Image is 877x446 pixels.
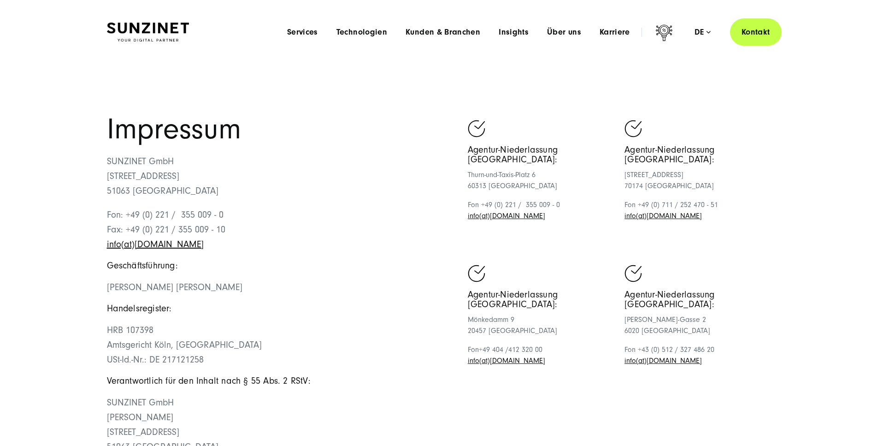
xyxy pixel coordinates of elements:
a: Schreiben Sie eine E-Mail an sunzinet [107,239,204,250]
img: SUNZINET Full Service Digital Agentur [107,23,189,42]
h5: Verantwortlich für den Inhalt nach § 55 Abs. 2 RStV: [107,376,439,386]
p: Mönkedamm 9 20457 [GEOGRAPHIC_DATA] [468,314,613,336]
a: Karriere [600,28,630,37]
span: USt-Id.-Nr.: DE 217121258 [107,355,204,365]
h1: Impressum [107,115,439,143]
h5: Agentur-Niederlassung [GEOGRAPHIC_DATA]: [468,290,613,309]
span: HRB 107398 [107,325,153,335]
p: SUNZINET GmbH [STREET_ADDRESS] 51063 [GEOGRAPHIC_DATA] [107,154,439,198]
a: Kontakt [730,18,782,46]
h5: Agentur-Niederlassung [GEOGRAPHIC_DATA]: [624,145,770,165]
span: 412 320 00 [508,345,542,354]
h5: Agentur-Niederlassung [GEOGRAPHIC_DATA]: [624,290,770,309]
h5: Geschäftsführung: [107,261,439,271]
p: Fon: +49 (0) 221 / 355 009 - 0 Fax: +49 (0) 221 / 355 009 - 10 [107,208,439,252]
p: Fon +49 (0) 221 / 355 009 - 0 [468,199,613,221]
a: Schreiben Sie eine E-Mail an sunzinet [624,212,702,220]
a: Kunden & Branchen [406,28,480,37]
a: Über uns [547,28,581,37]
p: [PERSON_NAME]-Gasse 2 6020 [GEOGRAPHIC_DATA] [624,314,770,336]
a: Schreiben Sie eine E-Mail an sunzinet [468,357,545,365]
a: Schreiben Sie eine E-Mail an sunzinet [624,357,702,365]
p: Fon +43 (0) 512 / 327 486 20 [624,344,770,366]
span: Amtsgericht Köln, [GEOGRAPHIC_DATA] [107,340,262,350]
a: Schreiben Sie eine E-Mail an sunzinet [468,212,545,220]
div: de [695,28,711,37]
a: Services [287,28,318,37]
a: Insights [499,28,529,37]
p: Fon +49 (0) 711 / 252 470 - 51 [624,199,770,221]
h5: Handelsregister: [107,304,439,314]
span: [PERSON_NAME] [107,412,173,422]
p: Thurn-und-Taxis-Platz 6 60313 [GEOGRAPHIC_DATA] [468,169,613,191]
span: +49 404 / [479,345,508,354]
p: Fon [468,344,613,366]
span: SUNZINET GmbH [107,398,174,408]
a: Technologien [336,28,387,37]
span: [PERSON_NAME] [PERSON_NAME] [107,282,242,292]
span: [STREET_ADDRESS] [107,427,179,437]
p: [STREET_ADDRESS] 70174 [GEOGRAPHIC_DATA] [624,169,770,191]
h5: Agentur-Niederlassung [GEOGRAPHIC_DATA]: [468,145,613,165]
